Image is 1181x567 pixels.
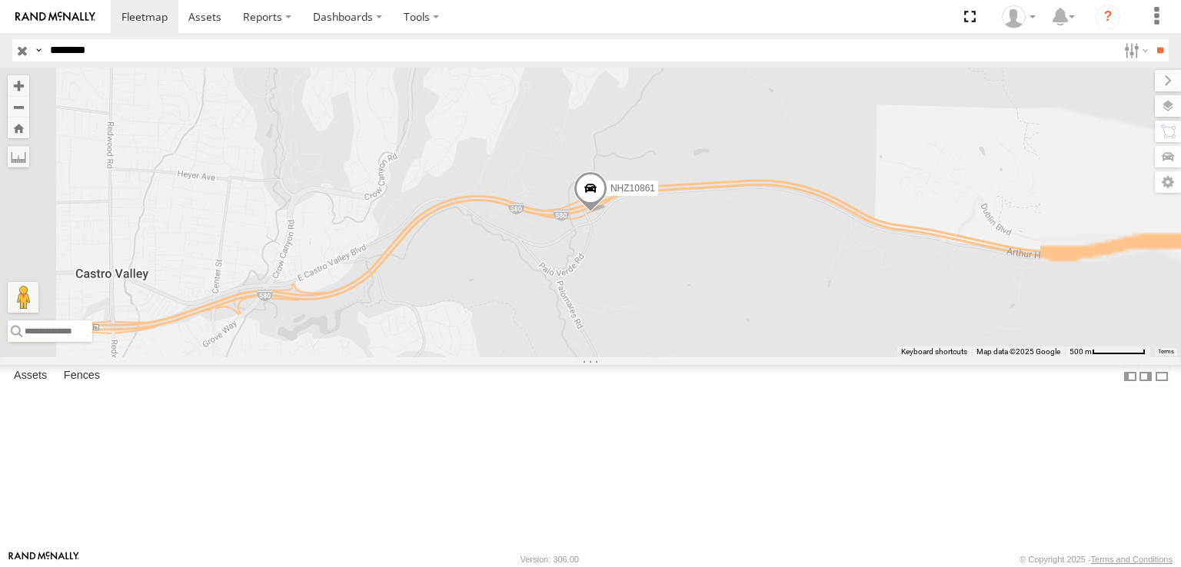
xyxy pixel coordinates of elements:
span: Map data ©2025 Google [976,347,1060,356]
span: NHZ10861 [610,183,655,194]
div: © Copyright 2025 - [1020,555,1173,564]
button: Map Scale: 500 m per 66 pixels [1065,346,1150,357]
label: Hide Summary Table [1154,365,1169,387]
span: 500 m [1070,347,1092,356]
label: Fences [56,366,108,387]
label: Dock Summary Table to the Left [1123,365,1138,387]
img: rand-logo.svg [15,12,95,22]
label: Map Settings [1155,171,1181,193]
a: Terms and Conditions [1091,555,1173,564]
button: Zoom Home [8,118,29,138]
button: Zoom out [8,96,29,118]
button: Zoom in [8,75,29,96]
a: Terms (opens in new tab) [1158,348,1174,354]
div: Version: 306.00 [521,555,579,564]
button: Keyboard shortcuts [901,346,967,357]
label: Search Filter Options [1118,39,1151,61]
button: Drag Pegman onto the map to open Street View [8,282,38,313]
i: ? [1096,5,1120,29]
label: Measure [8,146,29,167]
label: Dock Summary Table to the Right [1138,365,1153,387]
label: Search Query [32,39,45,61]
div: Zulema McIntosch [996,5,1041,28]
label: Assets [6,366,55,387]
a: Visit our Website [8,552,79,567]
